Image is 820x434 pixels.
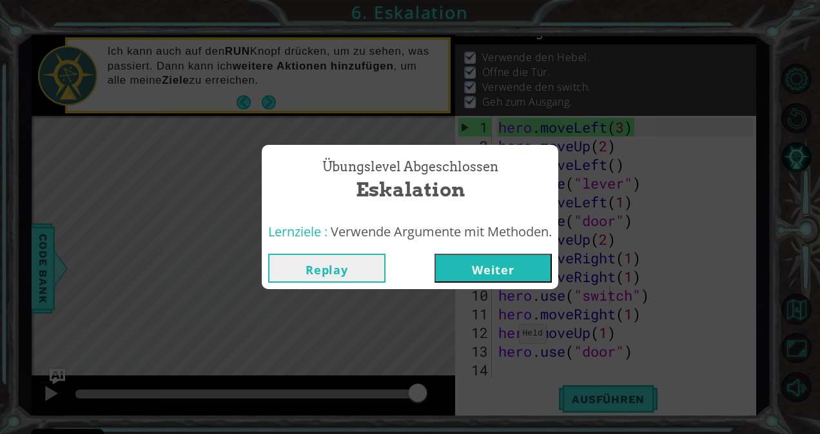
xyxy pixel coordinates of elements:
[331,223,552,240] span: Verwende Argumente mit Methoden.
[434,254,552,283] button: Weiter
[268,254,386,283] button: Replay
[322,158,498,176] span: Übungslevel Abgeschlossen
[356,176,465,203] span: Eskalation
[268,223,327,240] span: Lernziele :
